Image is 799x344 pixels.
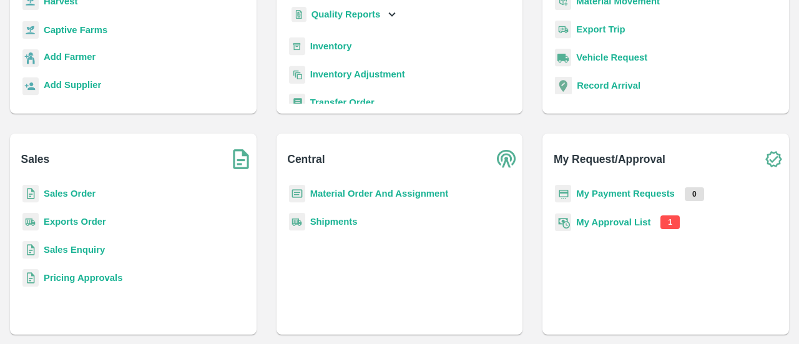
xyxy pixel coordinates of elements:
[576,189,675,199] a: My Payment Requests
[44,78,101,95] a: Add Supplier
[555,185,571,203] img: payment
[310,69,405,79] a: Inventory Adjustment
[289,185,305,203] img: centralMaterial
[225,144,257,175] img: soSales
[44,273,122,283] a: Pricing Approvals
[44,80,101,90] b: Add Supplier
[287,150,325,168] b: Central
[310,217,358,227] a: Shipments
[310,97,375,107] a: Transfer Order
[555,49,571,67] img: vehicle
[576,24,625,34] a: Export Trip
[576,52,647,62] a: Vehicle Request
[292,7,306,22] img: qualityReport
[44,25,107,35] a: Captive Farms
[310,41,352,51] a: Inventory
[685,187,704,201] p: 0
[577,81,640,91] a: Record Arrival
[289,66,305,84] img: inventory
[44,217,106,227] a: Exports Order
[44,189,96,199] a: Sales Order
[22,77,39,96] img: supplier
[554,150,665,168] b: My Request/Approval
[22,49,39,67] img: farmer
[22,185,39,203] img: sales
[44,245,105,255] a: Sales Enquiry
[289,37,305,56] img: whInventory
[289,94,305,112] img: whTransfer
[22,269,39,287] img: sales
[555,213,571,232] img: approval
[44,50,96,67] a: Add Farmer
[22,213,39,231] img: shipments
[660,215,680,229] p: 1
[289,2,399,27] div: Quality Reports
[22,241,39,259] img: sales
[311,9,381,19] b: Quality Reports
[22,21,39,39] img: harvest
[758,144,789,175] img: check
[555,21,571,39] img: delivery
[44,52,96,62] b: Add Farmer
[576,217,650,227] a: My Approval List
[21,150,50,168] b: Sales
[289,213,305,231] img: shipments
[555,77,572,94] img: recordArrival
[310,189,449,199] a: Material Order And Assignment
[491,144,522,175] img: central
